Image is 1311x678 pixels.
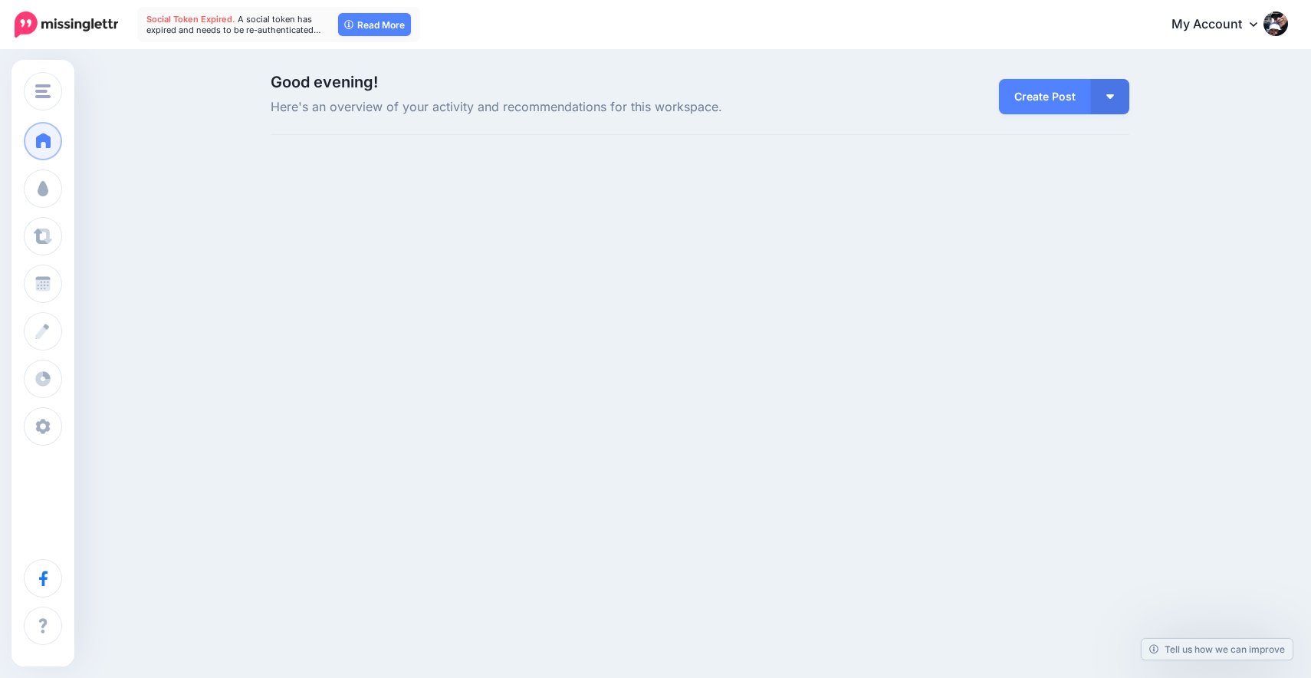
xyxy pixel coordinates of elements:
span: Here's an overview of your activity and recommendations for this workspace. [271,97,836,117]
span: Social Token Expired. [146,14,235,25]
img: arrow-down-white.png [1106,94,1114,99]
img: menu.png [35,84,51,98]
img: Missinglettr [15,12,118,38]
span: A social token has expired and needs to be re-authenticated… [146,14,321,35]
a: Tell us how we can improve [1142,639,1293,660]
a: Create Post [999,79,1091,114]
span: Good evening! [271,73,378,91]
a: My Account [1156,6,1288,44]
a: Read More [338,13,411,36]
